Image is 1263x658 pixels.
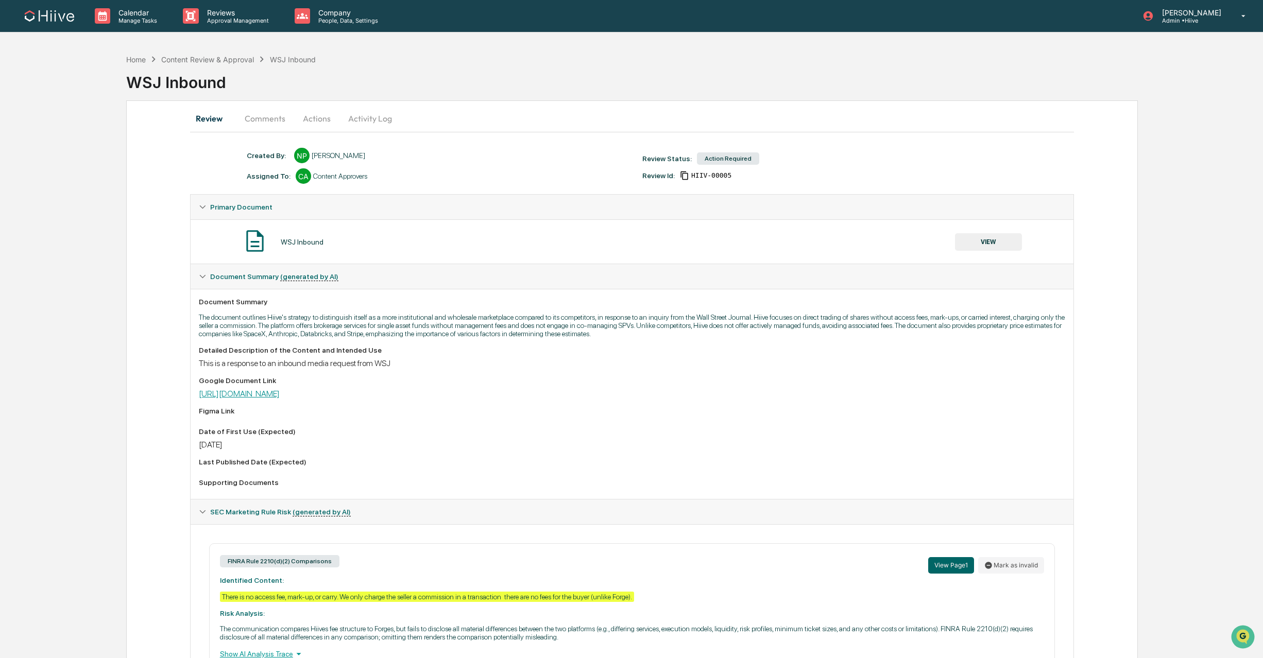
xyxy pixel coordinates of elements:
[220,625,1044,641] p: The communication compares Hiives fee structure to Forges, but fails to disclose all material dif...
[73,174,125,182] a: Powered byPylon
[191,219,1073,264] div: Primary Document
[210,272,338,281] span: Document Summary
[220,576,284,584] strong: Identified Content:
[21,149,65,160] span: Data Lookup
[25,10,74,22] img: logo
[191,195,1073,219] div: Primary Document
[293,508,351,516] u: (generated by AI)
[340,106,400,131] button: Activity Log
[220,555,339,567] div: FINRA Rule 2210(d)(2) Comparisons
[10,79,29,97] img: 1746055101610-c473b297-6a78-478c-a979-82029cc54cd1
[110,8,162,17] p: Calendar
[210,203,272,211] span: Primary Document
[281,238,323,246] div: WSJ Inbound
[294,106,340,131] button: Actions
[199,346,1065,354] div: Detailed Description of the Content and Intended Use
[247,151,289,160] div: Created By: ‎ ‎
[296,168,311,184] div: CA
[199,427,1065,436] div: Date of First Use (Expected)
[199,17,274,24] p: Approval Management
[928,557,974,574] button: View Page1
[1154,8,1226,17] p: [PERSON_NAME]
[978,557,1044,574] button: Mark as invalid
[199,313,1065,338] p: The document outlines Hiive's strategy to distinguish itself as a more institutional and wholesal...
[199,8,274,17] p: Reviews
[6,145,69,164] a: 🔎Data Lookup
[35,79,169,89] div: Start new chat
[955,233,1022,251] button: VIEW
[220,592,634,602] div: There is no access fee, mark-up, or carry. We only charge the seller a commission in a transactio...
[85,130,128,140] span: Attestations
[21,130,66,140] span: Preclearance
[236,106,294,131] button: Comments
[191,264,1073,289] div: Document Summary (generated by AI)
[242,228,268,254] img: Document Icon
[642,171,675,180] div: Review Id:
[199,478,1065,487] div: Supporting Documents
[190,106,1074,131] div: secondary tabs example
[247,172,291,180] div: Assigned To:
[691,171,731,180] span: 3f2514e1-7fc0-4efd-abdf-aed3d4300d76
[199,376,1065,385] div: Google Document Link
[191,499,1073,524] div: SEC Marketing Rule Risk (generated by AI)
[126,65,1263,92] div: WSJ Inbound
[210,508,351,516] span: SEC Marketing Rule Risk
[199,298,1065,306] div: Document Summary
[1154,17,1226,24] p: Admin • Hiive
[697,152,759,165] div: Action Required
[10,131,19,139] div: 🖐️
[199,389,280,399] a: [URL][DOMAIN_NAME]
[199,440,1065,449] div: [DATE]
[199,458,1065,466] div: Last Published Date (Expected)
[312,151,365,160] div: [PERSON_NAME]
[270,55,316,64] div: WSJ Inbound
[280,272,338,281] u: (generated by AI)
[313,172,367,180] div: Content Approvers
[10,22,187,38] p: How can we help?
[126,55,146,64] div: Home
[1230,624,1258,652] iframe: Open customer support
[71,126,132,144] a: 🗄️Attestations
[190,106,236,131] button: Review
[199,407,1065,415] div: Figma Link
[294,148,310,163] div: NP
[199,358,1065,368] div: This is a response to an inbound media request from WSJ
[191,289,1073,499] div: Document Summary (generated by AI)
[103,175,125,182] span: Pylon
[310,8,383,17] p: Company
[35,89,130,97] div: We're available if you need us!
[161,55,254,64] div: Content Review & Approval
[10,150,19,159] div: 🔎
[6,126,71,144] a: 🖐️Preclearance
[110,17,162,24] p: Manage Tasks
[220,609,265,617] strong: Risk Analysis:
[642,154,692,163] div: Review Status:
[310,17,383,24] p: People, Data, Settings
[75,131,83,139] div: 🗄️
[175,82,187,94] button: Start new chat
